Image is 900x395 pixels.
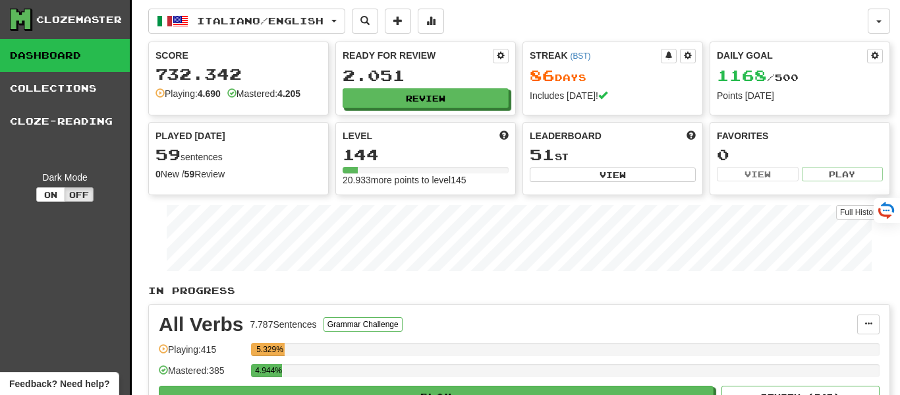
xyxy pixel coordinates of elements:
span: 51 [530,145,555,164]
button: View [530,167,696,182]
span: 59 [155,145,181,164]
strong: 59 [184,169,195,179]
div: Clozemaster [36,13,122,26]
div: Mastered: 385 [159,364,244,386]
button: Review [343,88,509,108]
span: 1168 [717,66,767,84]
span: Played [DATE] [155,129,225,142]
div: Streak [530,49,661,62]
div: sentences [155,146,322,164]
div: Ready for Review [343,49,493,62]
div: Mastered: [227,87,300,100]
strong: 4.205 [277,88,300,99]
button: Grammar Challenge [323,317,403,332]
a: Full History [836,205,890,220]
div: Points [DATE] [717,89,883,102]
div: New / Review [155,167,322,181]
div: 0 [717,146,883,163]
div: Daily Goal [717,49,867,63]
span: Leaderboard [530,129,602,142]
button: Add sentence to collection [385,9,411,34]
span: Open feedback widget [9,377,109,390]
a: (BST) [570,51,590,61]
div: 732.342 [155,66,322,82]
button: On [36,187,65,202]
button: Search sentences [352,9,378,34]
button: View [717,167,799,181]
button: Italiano/English [148,9,345,34]
button: Play [802,167,884,181]
span: Italiano / English [197,15,323,26]
div: Score [155,49,322,62]
div: Favorites [717,129,883,142]
div: Day s [530,67,696,84]
div: Includes [DATE]! [530,89,696,102]
div: 4.944% [255,364,282,377]
div: Playing: 415 [159,343,244,365]
strong: 4.690 [198,88,221,99]
span: This week in points, UTC [687,129,696,142]
button: Off [65,187,94,202]
span: 86 [530,66,555,84]
span: / 500 [717,72,799,83]
div: 2.051 [343,67,509,84]
strong: 0 [155,169,161,179]
span: Score more points to level up [499,129,509,142]
div: 7.787 Sentences [250,318,316,331]
div: 5.329% [255,343,285,356]
div: Dark Mode [10,171,120,184]
div: 20.933 more points to level 145 [343,173,509,187]
button: More stats [418,9,444,34]
div: All Verbs [159,315,243,334]
p: In Progress [148,284,890,297]
span: Level [343,129,372,142]
div: 144 [343,146,509,163]
div: Playing: [155,87,221,100]
div: st [530,146,696,164]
